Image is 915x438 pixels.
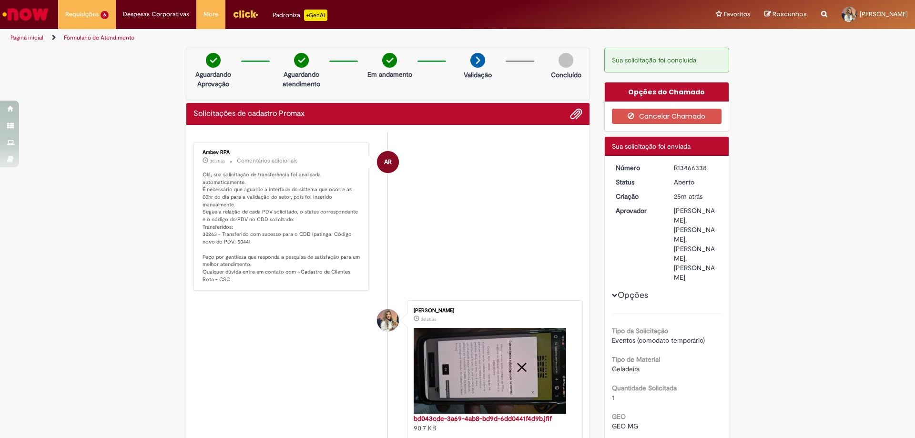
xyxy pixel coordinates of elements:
[604,48,730,72] div: Sua solicitação foi concluída.
[123,10,189,19] span: Despesas Corporativas
[101,11,109,19] span: 6
[190,70,236,89] p: Aguardando Aprovação
[421,316,436,322] time: 29/08/2025 16:48:26
[609,206,667,215] dt: Aprovador
[612,109,722,124] button: Cancelar Chamado
[612,326,668,335] b: Tipo da Solicitação
[65,10,99,19] span: Requisições
[674,192,718,201] div: 01/09/2025 08:47:02
[278,70,325,89] p: Aguardando atendimento
[674,163,718,173] div: R13466338
[414,414,552,423] a: bd043cde-3a69-4ab8-bd9d-6dd0441f4d9b.jfif
[559,53,573,68] img: img-circle-grey.png
[612,355,660,364] b: Tipo de Material
[64,34,134,41] a: Formulário de Atendimento
[7,29,603,47] ul: Trilhas de página
[1,5,50,24] img: ServiceNow
[384,151,392,173] span: AR
[470,53,485,68] img: arrow-next.png
[294,53,309,68] img: check-circle-green.png
[612,422,638,430] span: GEO MG
[237,157,298,165] small: Comentários adicionais
[203,10,218,19] span: More
[612,365,640,373] span: Geladeira
[612,142,691,151] span: Sua solicitação foi enviada
[773,10,807,19] span: Rascunhos
[674,192,702,201] time: 01/09/2025 08:47:02
[464,70,492,80] p: Validação
[203,150,361,155] div: Ambev RPA
[233,7,258,21] img: click_logo_yellow_360x200.png
[609,192,667,201] dt: Criação
[724,10,750,19] span: Favoritos
[421,316,436,322] span: 3d atrás
[273,10,327,21] div: Padroniza
[377,309,399,331] div: Larissa Loren Lamounier Machado
[206,53,221,68] img: check-circle-green.png
[551,70,581,80] p: Concluído
[674,206,718,282] div: [PERSON_NAME], [PERSON_NAME], [PERSON_NAME], [PERSON_NAME]
[10,34,43,41] a: Página inicial
[382,53,397,68] img: check-circle-green.png
[609,177,667,187] dt: Status
[304,10,327,21] p: +GenAi
[570,108,582,120] button: Adicionar anexos
[612,412,626,421] b: GEO
[764,10,807,19] a: Rascunhos
[609,163,667,173] dt: Número
[210,158,225,164] time: 30/08/2025 05:50:29
[203,171,361,284] p: Olá, sua solicitação de transferência foi analisada automaticamente. É necessário que aguarde a i...
[414,414,572,433] div: 90.7 KB
[367,70,412,79] p: Em andamento
[674,177,718,187] div: Aberto
[605,82,729,102] div: Opções do Chamado
[377,151,399,173] div: Ambev RPA
[612,336,705,345] span: Eventos (comodato temporário)
[860,10,908,18] span: [PERSON_NAME]
[210,158,225,164] span: 3d atrás
[674,192,702,201] span: 25m atrás
[612,393,614,402] span: 1
[414,308,572,314] div: [PERSON_NAME]
[612,384,677,392] b: Quantidade Solicitada
[193,110,305,118] h2: Solicitações de cadastro Promax Histórico de tíquete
